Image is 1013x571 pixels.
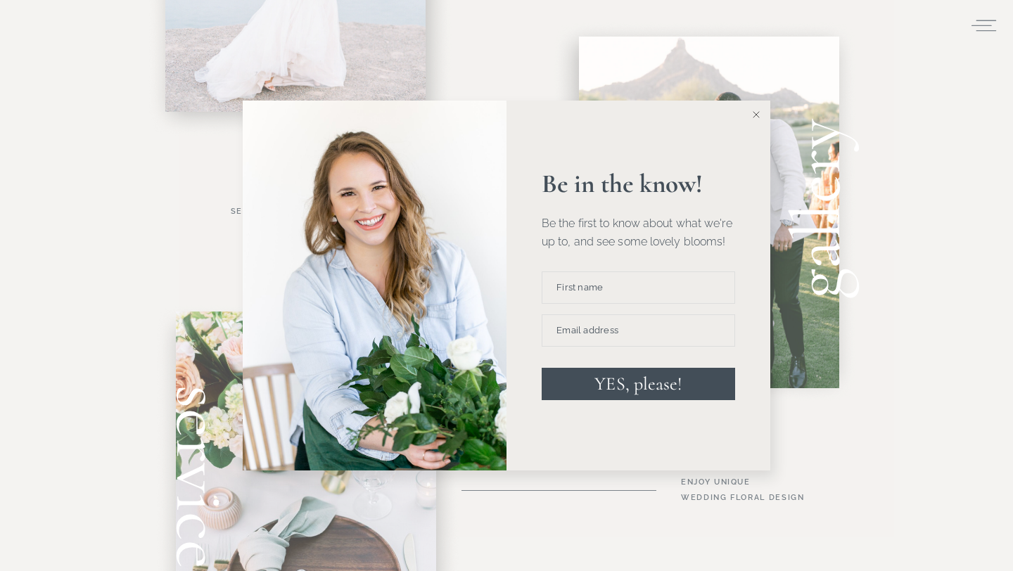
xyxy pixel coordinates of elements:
[594,373,682,394] span: YES, please!
[542,368,735,400] button: YES, please!
[542,171,735,197] p: Be in the know!
[386,42,473,75] button: Subscribe
[400,54,459,63] span: Subscribe
[542,214,735,250] p: Be the first to know about what we're up to, and see some lovely blooms!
